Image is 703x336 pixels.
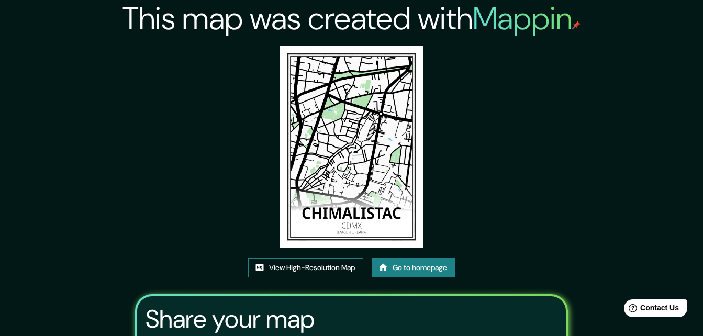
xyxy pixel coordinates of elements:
[372,258,455,277] a: Go to homepage
[610,295,691,324] iframe: Help widget launcher
[572,21,581,29] img: mappin-pin
[146,305,315,334] h3: Share your map
[280,46,422,248] img: created-map
[248,258,363,277] a: View High-Resolution Map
